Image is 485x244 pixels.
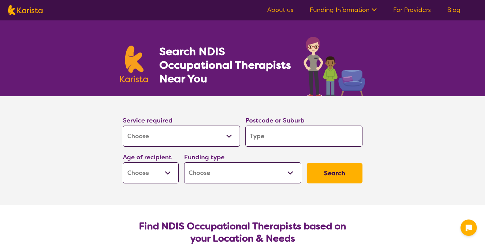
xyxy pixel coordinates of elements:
a: Blog [447,6,460,14]
a: For Providers [393,6,431,14]
label: Service required [123,116,173,125]
label: Funding type [184,153,225,161]
button: Search [307,163,362,183]
label: Postcode or Suburb [245,116,305,125]
img: Karista logo [8,5,43,15]
img: Karista logo [120,46,148,82]
img: occupational-therapy [304,37,365,96]
a: Funding Information [310,6,377,14]
label: Age of recipient [123,153,172,161]
a: About us [267,6,293,14]
input: Type [245,126,362,147]
h1: Search NDIS Occupational Therapists Near You [159,45,292,85]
